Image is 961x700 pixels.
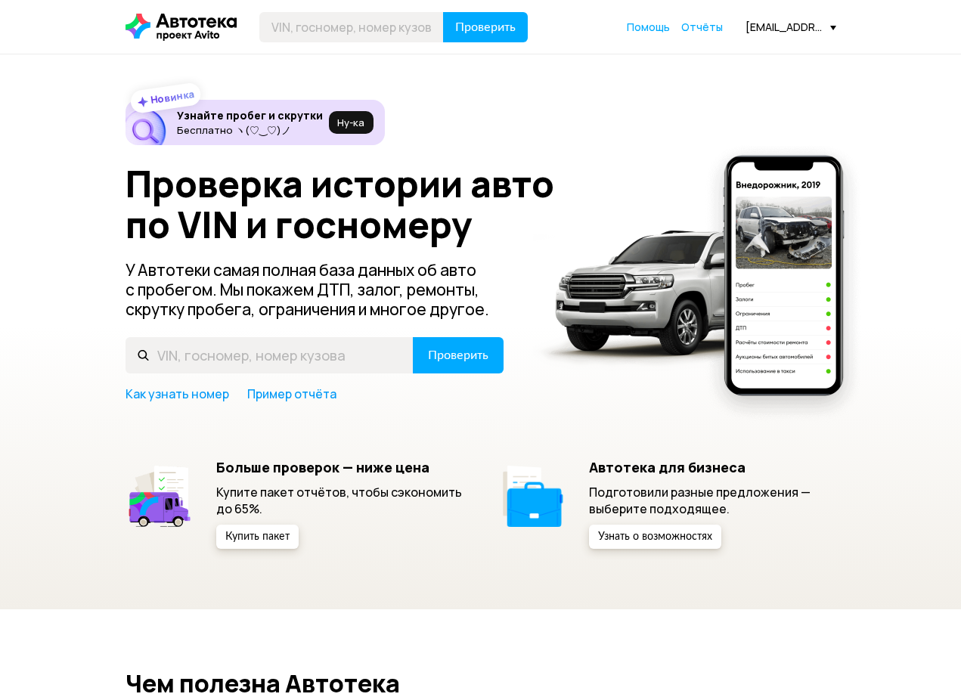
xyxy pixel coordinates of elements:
[126,670,836,697] h2: Чем полезна Автотека
[126,163,577,245] h1: Проверка истории авто по VIN и госномеру
[216,484,463,517] p: Купите пакет отчётов, чтобы сэкономить до 65%.
[627,20,670,35] a: Помощь
[337,116,364,129] span: Ну‑ка
[589,525,721,549] button: Узнать о возможностях
[216,525,299,549] button: Купить пакет
[455,21,516,33] span: Проверить
[681,20,723,34] span: Отчёты
[126,337,414,373] input: VIN, госномер, номер кузова
[225,531,290,542] span: Купить пакет
[598,531,712,542] span: Узнать о возможностях
[259,12,444,42] input: VIN, госномер, номер кузова
[413,337,504,373] button: Проверить
[247,386,336,402] a: Пример отчёта
[443,12,528,42] button: Проверить
[589,484,836,517] p: Подготовили разные предложения — выберите подходящее.
[216,459,463,475] h5: Больше проверок — ниже цена
[589,459,836,475] h5: Автотека для бизнеса
[177,109,323,122] h6: Узнайте пробег и скрутки
[126,260,505,319] p: У Автотеки самая полная база данных об авто с пробегом. Мы покажем ДТП, залог, ремонты, скрутку п...
[627,20,670,34] span: Помощь
[746,20,836,34] div: [EMAIL_ADDRESS][DOMAIN_NAME]
[428,349,488,361] span: Проверить
[177,124,323,136] p: Бесплатно ヽ(♡‿♡)ノ
[149,87,195,107] strong: Новинка
[681,20,723,35] a: Отчёты
[126,386,229,402] a: Как узнать номер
